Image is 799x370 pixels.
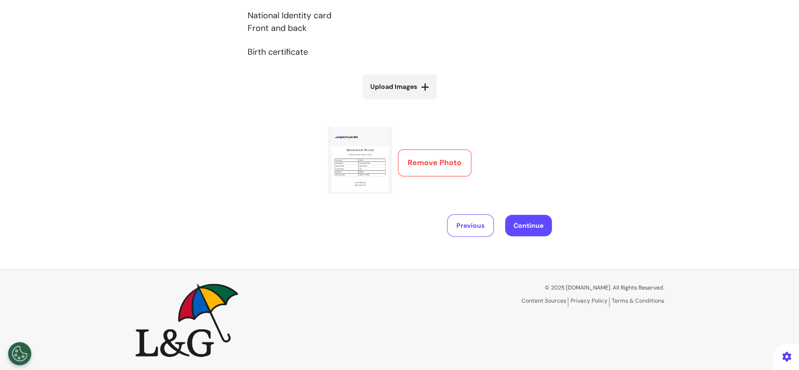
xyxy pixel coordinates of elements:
button: Continue [505,215,552,236]
button: Remove Photo [398,149,471,176]
p: Birth certificate [248,46,552,58]
button: Open Preferences [8,342,31,365]
button: Previous [447,214,494,237]
p: National Identity card Front and back [248,9,552,35]
a: Privacy Policy [571,297,609,307]
a: Terms & Conditions [612,297,664,305]
span: Upload Images [370,82,417,92]
p: © 2025 [DOMAIN_NAME]. All Rights Reserved. [407,283,664,292]
img: Spectrum.Life logo [135,283,238,356]
img: Preview 1 [328,126,392,194]
a: Content Sources [521,297,568,307]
